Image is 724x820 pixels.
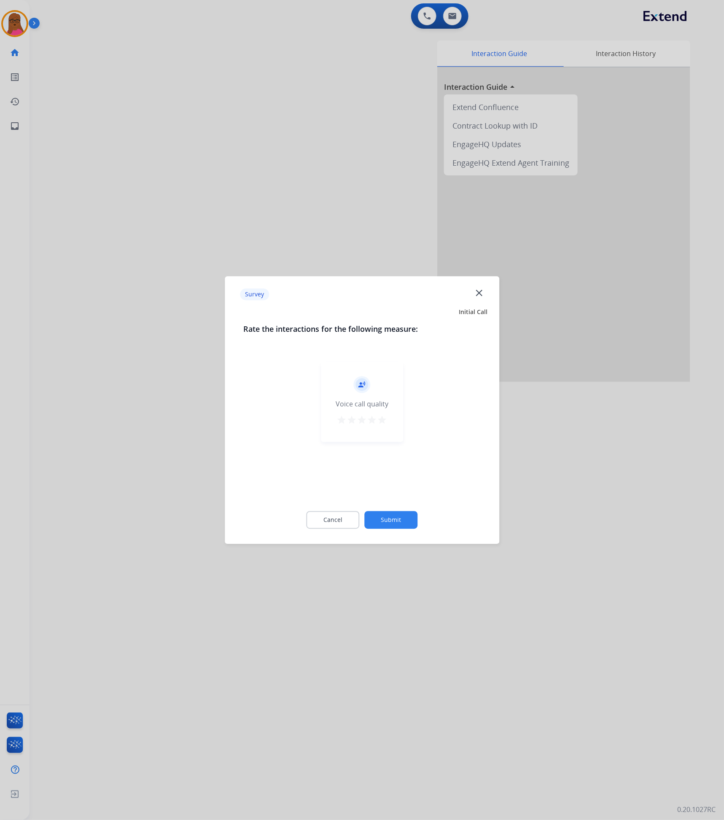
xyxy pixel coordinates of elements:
mat-icon: star [347,415,357,425]
mat-icon: star [357,415,367,425]
button: Cancel [307,511,360,529]
mat-icon: close [474,288,484,298]
mat-icon: star [377,415,388,425]
mat-icon: record_voice_over [358,381,366,388]
mat-icon: star [337,415,347,425]
div: Voice call quality [336,399,388,409]
mat-icon: star [367,415,377,425]
p: 0.20.1027RC [677,805,716,815]
span: Initial Call [459,308,487,316]
button: Submit [365,511,418,529]
h3: Rate the interactions for the following measure: [243,323,481,335]
p: Survey [240,289,269,301]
